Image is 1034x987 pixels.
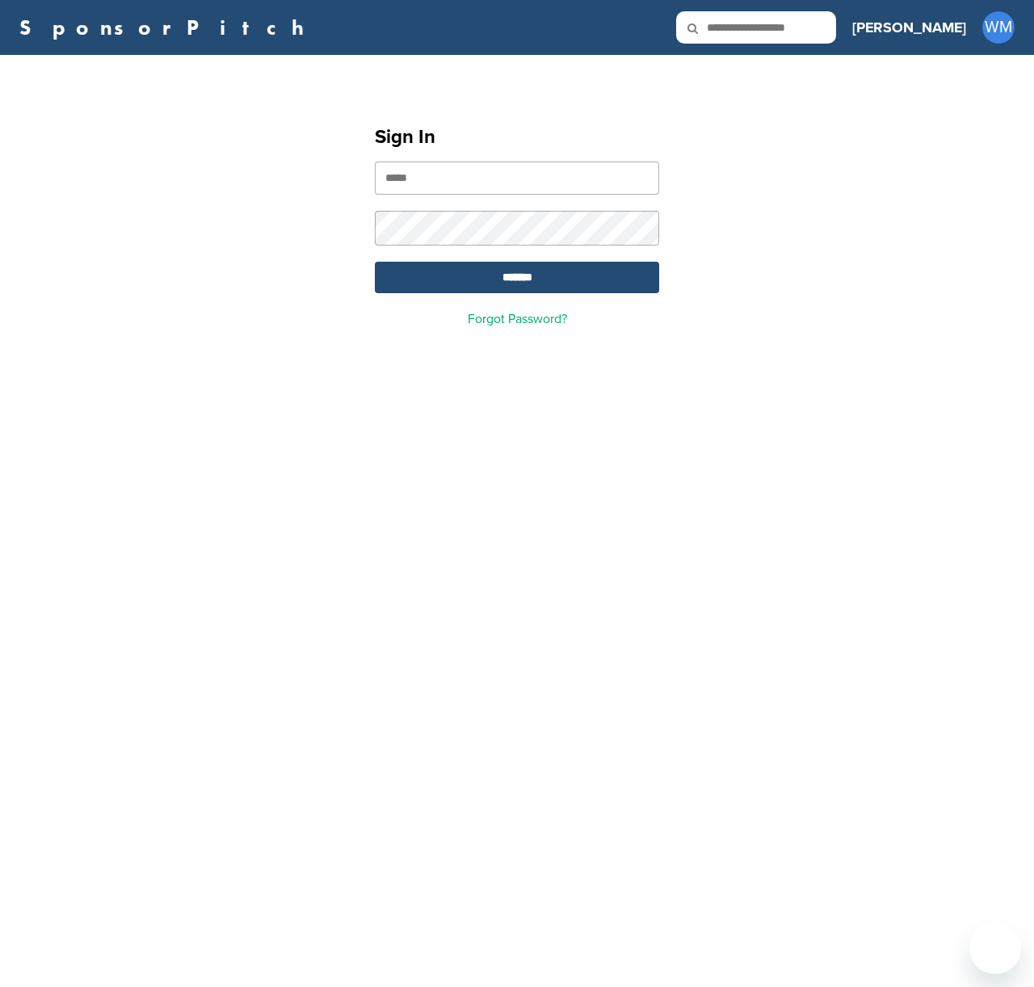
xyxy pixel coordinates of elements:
h3: [PERSON_NAME] [852,16,966,39]
a: Forgot Password? [468,311,567,327]
a: [PERSON_NAME] [852,10,966,45]
span: WM [982,11,1015,44]
a: SponsorPitch [19,17,314,38]
h1: Sign In [375,123,659,152]
iframe: Button to launch messaging window [969,922,1021,974]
